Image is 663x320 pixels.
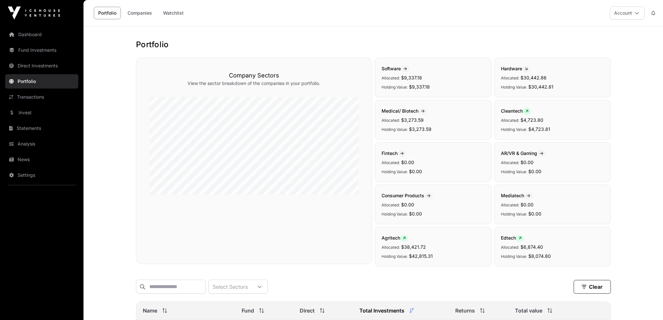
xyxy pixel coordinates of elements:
[520,202,534,207] span: $0.00
[528,169,541,174] span: $0.00
[401,117,424,123] span: $3,273.59
[242,307,254,314] span: Fund
[528,211,541,216] span: $0.00
[382,212,408,216] span: Holding Value:
[455,307,475,314] span: Returns
[501,160,519,165] span: Allocated:
[123,7,156,19] a: Companies
[501,118,519,123] span: Allocated:
[382,202,400,207] span: Allocated:
[501,150,546,156] span: AR/VR & Gaming
[5,90,78,104] a: Transactions
[382,150,406,156] span: Fintech
[5,43,78,57] a: Fund Investments
[382,245,400,250] span: Allocated:
[501,212,527,216] span: Holding Value:
[5,137,78,151] a: Analysis
[5,121,78,135] a: Statements
[5,59,78,73] a: Direct Investments
[501,193,533,198] span: Mediatech
[528,84,553,90] span: $30,442.81
[382,118,400,123] span: Allocated:
[143,307,157,314] span: Name
[501,127,527,132] span: Holding Value:
[382,169,408,174] span: Holding Value:
[520,244,543,250] span: $6,874.40
[136,39,611,50] h1: Portfolio
[501,108,531,114] span: Cleantech
[209,280,252,293] div: Select Sectors
[149,80,359,87] p: View the sector breakdown of the companies in your portfolio.
[574,280,611,294] button: Clear
[300,307,315,314] span: Direct
[501,66,530,71] span: Hardware
[630,289,663,320] iframe: Chat Widget
[382,66,410,71] span: Software
[520,75,547,80] span: $30,442.86
[5,105,78,120] a: Invest
[409,253,433,259] span: $42,815.31
[520,117,543,123] span: $4,723.80
[382,127,408,132] span: Holding Value:
[528,253,551,259] span: $8,074.80
[501,235,524,241] span: Edtech
[5,168,78,182] a: Settings
[359,307,404,314] span: Total Investments
[382,160,400,165] span: Allocated:
[501,254,527,259] span: Holding Value:
[382,85,408,90] span: Holding Value:
[382,108,427,114] span: Medical/ Biotech
[94,7,121,19] a: Portfolio
[382,254,408,259] span: Holding Value:
[528,126,550,132] span: $4,723.81
[409,169,422,174] span: $0.00
[401,160,414,165] span: $0.00
[409,126,431,132] span: $3,273.59
[501,169,527,174] span: Holding Value:
[501,202,519,207] span: Allocated:
[501,245,519,250] span: Allocated:
[501,76,519,80] span: Allocated:
[501,85,527,90] span: Holding Value:
[149,71,359,80] h3: Company Sectors
[409,211,422,216] span: $0.00
[401,202,414,207] span: $0.00
[5,27,78,42] a: Dashboard
[382,76,400,80] span: Allocated:
[401,244,426,250] span: $38,421.72
[382,235,408,241] span: Agritech
[5,74,78,89] a: Portfolio
[610,7,645,20] button: Account
[159,7,188,19] a: Watchlist
[409,84,430,90] span: $9,337.18
[520,160,534,165] span: $0.00
[382,193,433,198] span: Consumer Products
[515,307,542,314] span: Total value
[5,152,78,167] a: News
[8,7,60,20] img: Icehouse Ventures Logo
[401,75,422,80] span: $9,337.18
